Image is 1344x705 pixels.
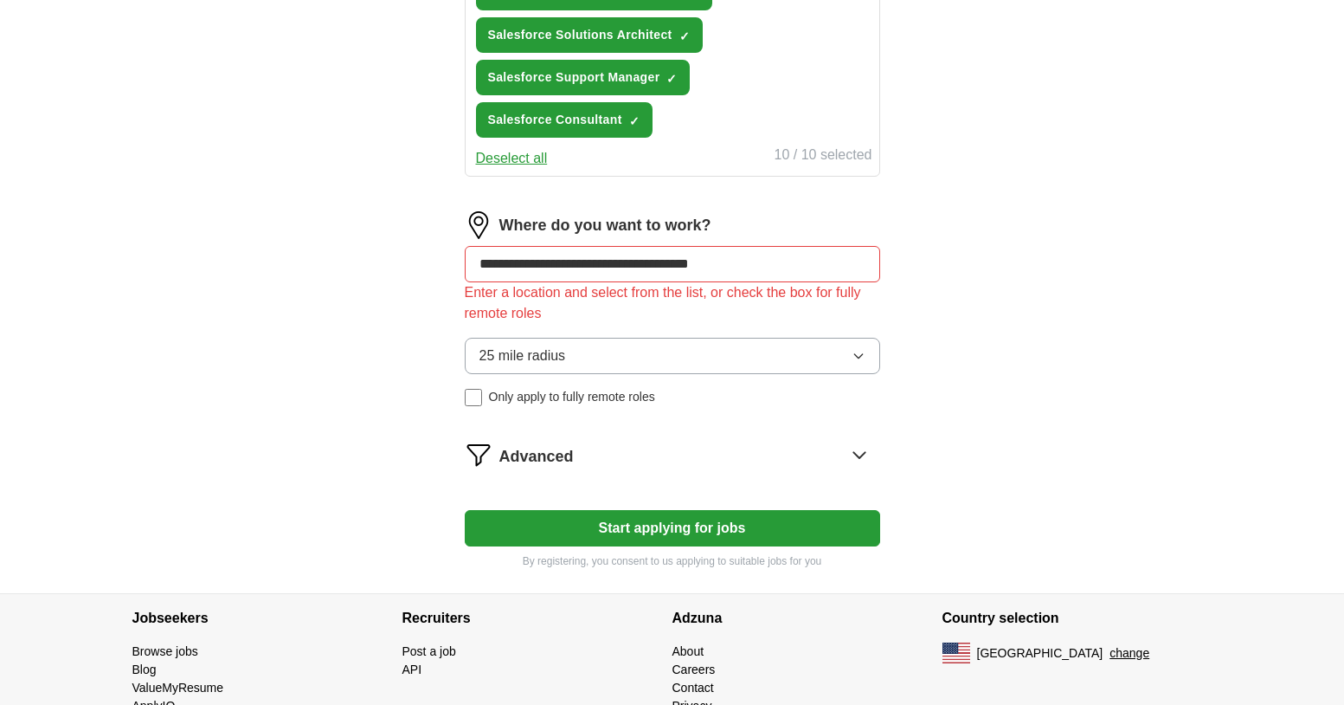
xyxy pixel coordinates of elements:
a: Post a job [402,644,456,658]
span: ✓ [679,29,690,43]
a: About [672,644,704,658]
button: Salesforce Consultant✓ [476,102,653,138]
label: Where do you want to work? [499,214,711,237]
img: filter [465,441,492,469]
input: Only apply to fully remote roles [465,389,482,406]
img: location.png [465,211,492,239]
div: Enter a location and select from the list, or check the box for fully remote roles [465,282,880,324]
img: US flag [942,643,970,663]
span: ✓ [629,114,640,128]
span: Salesforce Solutions Architect [488,26,672,44]
button: Deselect all [476,148,548,169]
button: Start applying for jobs [465,510,880,547]
span: Advanced [499,445,574,469]
span: 25 mile radius [479,346,566,366]
button: change [1109,644,1149,663]
a: Careers [672,663,716,676]
span: Salesforce Support Manager [488,68,660,87]
button: Salesforce Support Manager✓ [476,60,691,95]
a: API [402,663,422,676]
a: Contact [672,681,714,695]
span: ✓ [666,72,677,86]
span: Salesforce Consultant [488,111,622,129]
button: 25 mile radius [465,338,880,374]
a: ValueMyResume [132,681,224,695]
h4: Country selection [942,594,1212,643]
p: By registering, you consent to us applying to suitable jobs for you [465,553,880,569]
span: Only apply to fully remote roles [489,388,655,406]
a: Blog [132,663,157,676]
span: [GEOGRAPHIC_DATA] [977,644,1103,663]
a: Browse jobs [132,644,198,658]
div: 10 / 10 selected [775,145,872,169]
button: Salesforce Solutions Architect✓ [476,17,703,53]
